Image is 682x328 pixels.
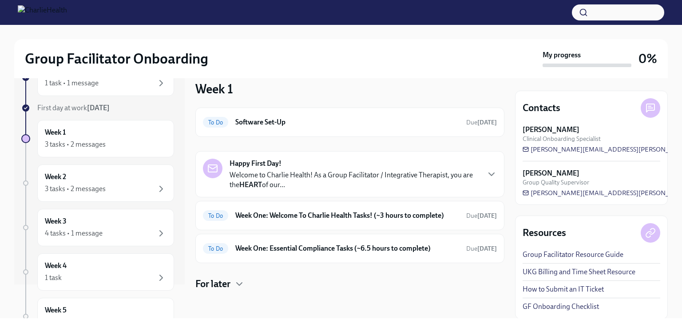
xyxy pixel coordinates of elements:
h6: Week 5 [45,305,67,315]
a: How to Submit an IT Ticket [523,284,604,294]
a: To DoWeek One: Welcome To Charlie Health Tasks! (~3 hours to complete)Due[DATE] [203,208,497,223]
a: UKG Billing and Time Sheet Resource [523,267,635,277]
strong: [DATE] [477,212,497,220]
strong: HEART [239,180,262,189]
span: Due [466,212,497,220]
strong: Happy First Day! [230,159,282,168]
span: August 18th, 2025 10:00 [466,244,497,253]
a: To DoWeek One: Essential Compliance Tasks (~6.5 hours to complete)Due[DATE] [203,241,497,256]
span: Due [466,119,497,126]
span: To Do [203,245,228,252]
h4: For later [195,277,230,291]
h6: Week 4 [45,261,67,271]
span: To Do [203,212,228,219]
a: Week 41 task [21,253,174,291]
span: First day at work [37,104,110,112]
div: 1 task [45,317,62,327]
span: August 18th, 2025 10:00 [466,212,497,220]
p: Welcome to Charlie Health! As a Group Facilitator / Integrative Therapist, you are the of our... [230,170,479,190]
h6: Week 1 [45,128,66,137]
h6: Week One: Essential Compliance Tasks (~6.5 hours to complete) [235,244,459,253]
strong: [DATE] [477,119,497,126]
span: Group Quality Supervisor [523,178,589,187]
a: Week 34 tasks • 1 message [21,209,174,246]
strong: [PERSON_NAME] [523,168,579,178]
span: Clinical Onboarding Specialist [523,135,601,143]
a: Group Facilitator Resource Guide [523,250,623,260]
div: 3 tasks • 2 messages [45,184,106,194]
strong: [DATE] [477,245,497,252]
h6: Week 3 [45,216,67,226]
h3: 0% [638,51,657,67]
a: First day at work[DATE] [21,103,174,113]
a: To DoSoftware Set-UpDue[DATE] [203,115,497,129]
a: Week 23 tasks • 2 messages [21,164,174,202]
h4: Resources [523,226,566,240]
span: Due [466,245,497,252]
div: 3 tasks • 2 messages [45,140,106,149]
div: 1 task • 1 message [45,78,99,88]
h6: Week One: Welcome To Charlie Health Tasks! (~3 hours to complete) [235,211,459,220]
div: 1 task [45,273,62,283]
h3: Week 1 [195,81,233,97]
h6: Week 2 [45,172,66,182]
a: GF Onboarding Checklist [523,302,599,312]
div: For later [195,277,504,291]
div: 4 tasks • 1 message [45,228,103,238]
span: August 12th, 2025 10:00 [466,118,497,127]
strong: My progress [543,50,581,60]
h2: Group Facilitator Onboarding [25,50,208,68]
strong: [DATE] [87,104,110,112]
h4: Contacts [523,101,560,115]
img: CharlieHealth [18,5,67,20]
strong: [PERSON_NAME] [523,125,579,135]
a: Week 13 tasks • 2 messages [21,120,174,157]
h6: Software Set-Up [235,117,459,127]
span: To Do [203,119,228,126]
